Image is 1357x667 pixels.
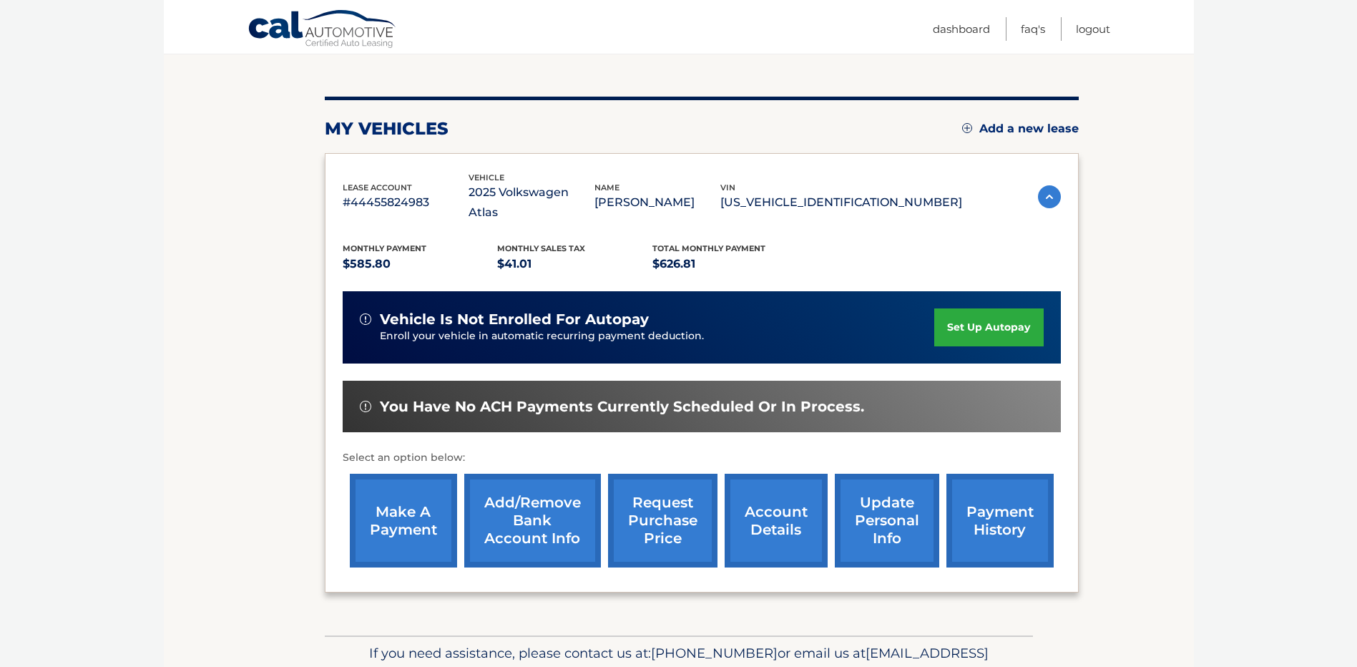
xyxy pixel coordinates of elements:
h2: my vehicles [325,118,449,140]
a: update personal info [835,474,939,568]
p: [US_VEHICLE_IDENTIFICATION_NUMBER] [720,193,962,213]
span: name [594,182,619,193]
a: request purchase price [608,474,717,568]
a: set up autopay [934,308,1043,346]
p: [PERSON_NAME] [594,193,720,213]
span: vin [720,182,735,193]
span: vehicle is not enrolled for autopay [380,311,649,328]
img: alert-white.svg [360,313,371,325]
span: lease account [343,182,412,193]
a: Dashboard [933,17,990,41]
span: Total Monthly Payment [652,243,765,253]
span: Monthly sales Tax [497,243,585,253]
span: vehicle [469,172,504,182]
p: $585.80 [343,254,498,274]
img: alert-white.svg [360,401,371,412]
a: FAQ's [1021,17,1045,41]
img: add.svg [962,123,972,133]
a: payment history [946,474,1054,568]
span: You have no ACH payments currently scheduled or in process. [380,398,864,416]
p: #44455824983 [343,193,469,213]
a: make a payment [350,474,457,568]
p: 2025 Volkswagen Atlas [469,182,594,223]
a: Cal Automotive [248,9,398,51]
p: Select an option below: [343,449,1061,467]
span: [PHONE_NUMBER] [651,645,778,661]
a: account details [725,474,828,568]
a: Add a new lease [962,122,1079,136]
a: Add/Remove bank account info [464,474,601,568]
p: Enroll your vehicle in automatic recurring payment deduction. [380,328,935,344]
p: $626.81 [652,254,808,274]
p: $41.01 [497,254,652,274]
a: Logout [1076,17,1110,41]
span: Monthly Payment [343,243,426,253]
img: accordion-active.svg [1038,185,1061,208]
